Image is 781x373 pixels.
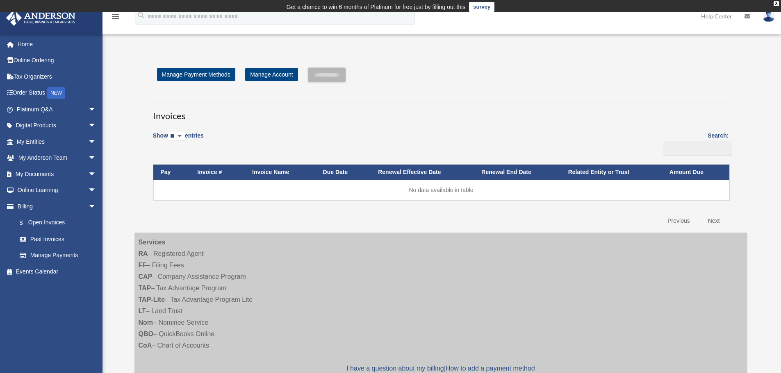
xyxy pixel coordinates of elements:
a: Platinum Q&Aarrow_drop_down [6,101,109,118]
a: menu [111,14,121,21]
i: search [137,11,146,20]
span: arrow_drop_down [88,101,105,118]
strong: CoA [139,342,152,349]
strong: LT [139,307,146,314]
strong: CAP [139,273,153,280]
a: Manage Payments [11,247,105,264]
th: Related Entity or Trust: activate to sort column ascending [561,165,662,180]
a: Previous [661,212,696,229]
a: Tax Organizers [6,68,109,85]
div: close [774,1,779,6]
a: Next [702,212,726,229]
a: Manage Account [245,68,298,81]
a: Online Ordering [6,52,109,69]
th: Invoice Name: activate to sort column ascending [245,165,316,180]
div: Get a chance to win 6 months of Platinum for free just by filling out this [287,2,466,12]
strong: RA [139,250,148,257]
i: menu [111,11,121,21]
strong: QBO [139,330,153,337]
select: Showentries [168,132,185,141]
span: arrow_drop_down [88,166,105,183]
input: Search: [663,141,732,156]
a: Order StatusNEW [6,85,109,102]
th: Invoice #: activate to sort column ascending [190,165,245,180]
span: $ [24,218,28,228]
a: Billingarrow_drop_down [6,198,105,215]
a: My Entitiesarrow_drop_down [6,133,109,150]
a: Events Calendar [6,263,109,280]
span: arrow_drop_down [88,182,105,199]
a: Past Invoices [11,231,105,247]
th: Pay: activate to sort column descending [153,165,190,180]
label: Show entries [153,131,204,149]
h3: Invoices [153,102,729,122]
th: Amount Due: activate to sort column ascending [662,165,729,180]
img: User Pic [763,10,775,22]
a: My Documentsarrow_drop_down [6,166,109,182]
span: arrow_drop_down [88,118,105,134]
a: $Open Invoices [11,215,100,231]
strong: TAP [139,285,151,292]
th: Renewal End Date: activate to sort column ascending [474,165,560,180]
a: Online Learningarrow_drop_down [6,182,109,199]
a: Digital Productsarrow_drop_down [6,118,109,134]
a: survey [469,2,494,12]
th: Renewal Effective Date: activate to sort column ascending [371,165,474,180]
span: arrow_drop_down [88,198,105,215]
span: arrow_drop_down [88,133,105,150]
span: arrow_drop_down [88,150,105,167]
strong: Services [139,239,166,246]
strong: FF [139,262,147,269]
td: No data available in table [153,180,729,200]
th: Due Date: activate to sort column ascending [316,165,371,180]
a: My Anderson Teamarrow_drop_down [6,150,109,166]
strong: Nom [139,319,153,326]
div: NEW [47,87,65,99]
label: Search: [660,131,729,156]
a: I have a question about my billing [346,365,444,372]
strong: TAP-Lite [139,296,165,303]
a: How to add a payment method [446,365,535,372]
img: Anderson Advisors Platinum Portal [4,10,78,26]
a: Home [6,36,109,52]
a: Manage Payment Methods [157,68,235,81]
